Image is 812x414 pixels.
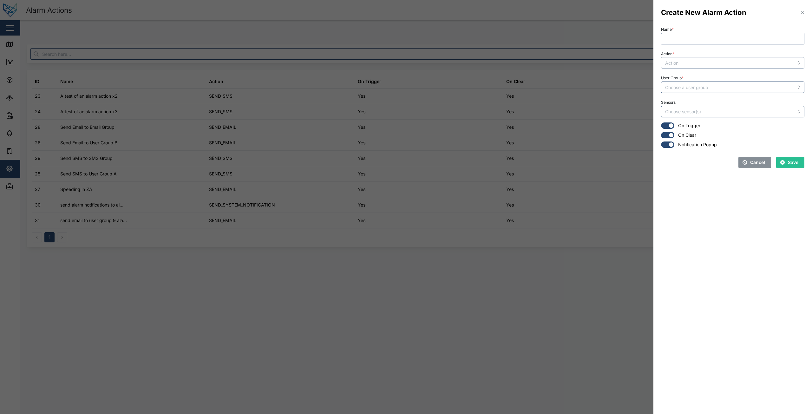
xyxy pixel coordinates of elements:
button: Save [776,157,804,168]
input: Action [661,57,804,69]
label: On Trigger [674,122,700,129]
label: Action [661,52,674,56]
label: Notification Popup [674,141,717,148]
span: Cancel [750,157,765,168]
input: Choose a user group [661,82,804,93]
button: Cancel [738,157,771,168]
label: On Clear [674,132,696,138]
label: User Group [661,76,684,80]
input: Choose sensor(s) [665,109,775,114]
h3: Create New Alarm Action [661,8,746,17]
label: Sensors [661,100,676,105]
span: Save [788,157,798,168]
label: Name [661,27,674,32]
